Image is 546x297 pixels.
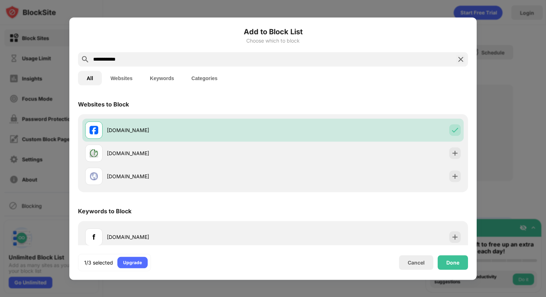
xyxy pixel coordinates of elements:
[183,71,226,85] button: Categories
[92,231,95,242] div: f
[107,233,273,241] div: [DOMAIN_NAME]
[78,100,129,108] div: Websites to Block
[107,126,273,134] div: [DOMAIN_NAME]
[81,55,90,64] img: search.svg
[456,55,465,64] img: search-close
[123,259,142,266] div: Upgrade
[90,126,98,134] img: favicons
[446,259,459,265] div: Done
[141,71,183,85] button: Keywords
[102,71,141,85] button: Websites
[90,172,98,180] img: favicons
[90,149,98,157] img: favicons
[107,172,273,180] div: [DOMAIN_NAME]
[84,259,113,266] div: 1/3 selected
[78,26,468,37] h6: Add to Block List
[107,149,273,157] div: [DOMAIN_NAME]
[78,38,468,43] div: Choose which to block
[78,207,131,214] div: Keywords to Block
[78,71,102,85] button: All
[408,259,425,266] div: Cancel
